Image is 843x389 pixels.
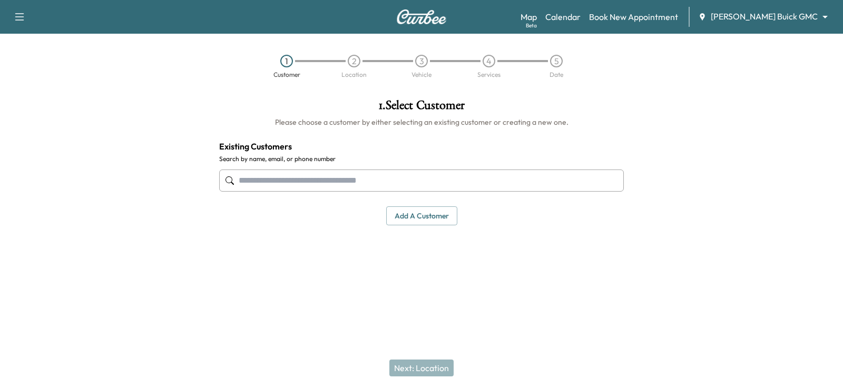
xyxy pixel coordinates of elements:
[589,11,678,23] a: Book New Appointment
[415,55,428,67] div: 3
[411,72,432,78] div: Vehicle
[477,72,501,78] div: Services
[280,55,293,67] div: 1
[550,72,563,78] div: Date
[521,11,537,23] a: MapBeta
[526,22,537,29] div: Beta
[219,155,624,163] label: Search by name, email, or phone number
[341,72,367,78] div: Location
[711,11,818,23] span: [PERSON_NAME] Buick GMC
[483,55,495,67] div: 4
[219,117,624,127] h6: Please choose a customer by either selecting an existing customer or creating a new one.
[219,99,624,117] h1: 1 . Select Customer
[386,206,457,226] button: Add a customer
[545,11,581,23] a: Calendar
[219,140,624,153] h4: Existing Customers
[273,72,300,78] div: Customer
[348,55,360,67] div: 2
[550,55,563,67] div: 5
[396,9,447,24] img: Curbee Logo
